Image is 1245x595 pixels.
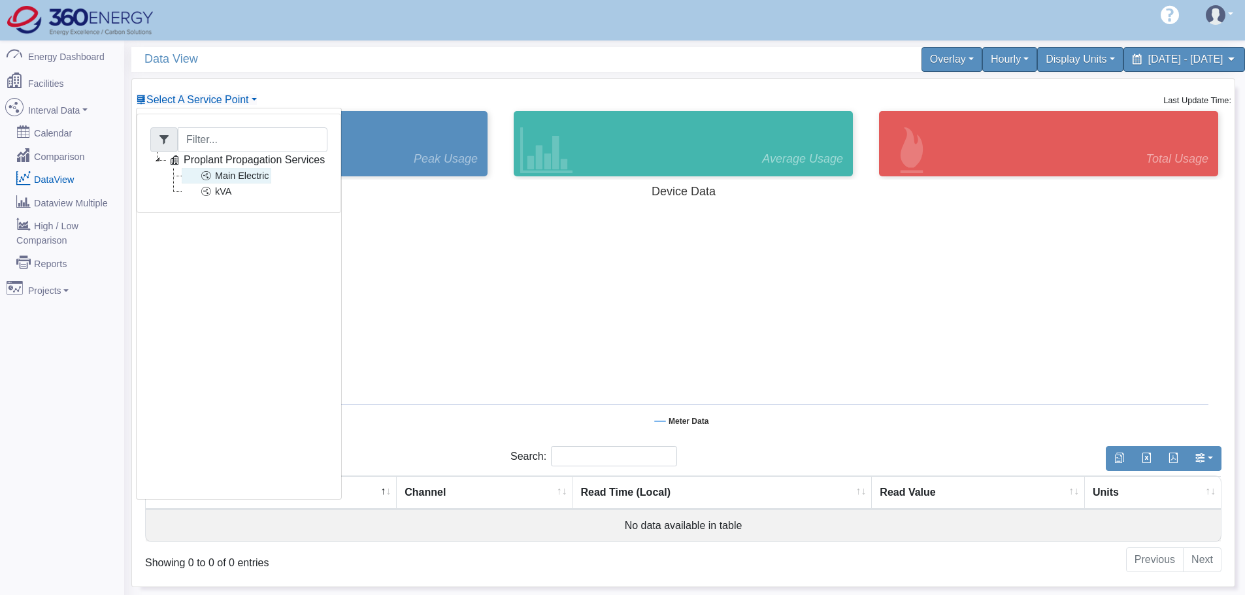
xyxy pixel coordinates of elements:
[1133,446,1160,471] button: Export to Excel
[144,47,690,71] span: Data View
[136,94,257,105] a: Select A Service Point
[573,476,872,509] th: Read Time (Local) : activate to sort column ascending
[982,47,1037,72] div: Hourly
[1186,446,1221,471] button: Show/Hide Columns
[166,168,327,184] li: Main Electric
[669,417,709,426] tspan: Meter Data
[1159,446,1187,471] button: Generate PDF
[150,127,178,152] span: Filter
[1146,150,1208,168] span: Total Usage
[166,184,327,199] li: kVA
[1163,95,1231,105] small: Last Update Time:
[510,446,677,466] label: Search:
[1148,54,1223,65] span: [DATE] - [DATE]
[414,150,478,168] span: Peak Usage
[1206,5,1225,25] img: user-3.svg
[145,546,582,571] div: Showing 0 to 0 of 0 entries
[762,150,843,168] span: Average Usage
[1085,476,1221,509] th: Units : activate to sort column ascending
[551,446,677,466] input: Search:
[182,168,271,184] a: Main Electric
[150,152,327,199] li: Proplant Propagation Services
[1037,47,1123,72] div: Display Units
[166,152,327,168] a: Proplant Propagation Services
[872,476,1085,509] th: Read Value : activate to sort column ascending
[921,47,982,72] div: Overlay
[136,108,342,500] div: Select A Service Point
[178,127,327,152] input: Filter
[652,185,716,198] tspan: Device Data
[146,94,249,105] span: Device List
[1106,446,1133,471] button: Copy to clipboard
[182,184,234,199] a: kVA
[397,476,573,509] th: Channel : activate to sort column ascending
[146,509,1221,541] td: No data available in table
